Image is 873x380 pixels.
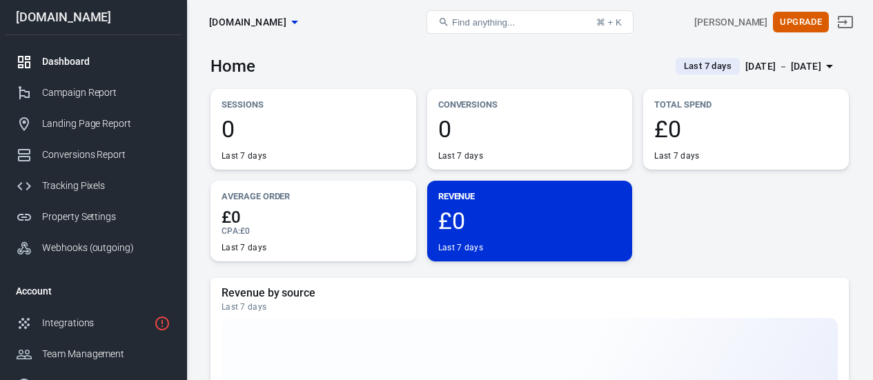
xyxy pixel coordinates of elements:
a: Sign out [829,6,862,39]
div: Last 7 days [438,242,483,253]
a: Team Management [5,339,182,370]
span: 0 [438,117,622,141]
span: £0 [222,209,405,226]
span: 0 [222,117,405,141]
div: Campaign Report [42,86,170,100]
iframe: Intercom live chat [826,312,859,346]
span: £0 [240,226,250,236]
div: Account id: qZaURfLg [694,15,767,30]
p: Average Order [222,189,405,203]
div: Team Management [42,347,170,361]
div: Last 7 days [222,150,266,161]
span: coachingcollection.com [209,14,286,31]
li: Account [5,274,182,308]
div: Property Settings [42,210,170,224]
span: £0 [438,209,622,232]
a: Conversions Report [5,139,182,170]
div: Tracking Pixels [42,179,170,193]
h3: Home [210,57,255,76]
p: Sessions [222,97,405,112]
h5: Revenue by source [222,286,838,300]
div: [DATE] － [DATE] [745,58,821,75]
div: Landing Page Report [42,117,170,131]
div: Last 7 days [438,150,483,161]
a: Tracking Pixels [5,170,182,201]
a: Dashboard [5,46,182,77]
a: Property Settings [5,201,182,232]
button: [DOMAIN_NAME] [204,10,303,35]
div: Integrations [42,316,148,330]
svg: 1 networks not verified yet [154,315,170,332]
div: [DOMAIN_NAME] [5,11,182,23]
span: CPA : [222,226,240,236]
button: Upgrade [773,12,829,33]
span: Find anything... [452,17,515,28]
div: Last 7 days [654,150,699,161]
button: Last 7 days[DATE] － [DATE] [665,55,849,78]
div: Webhooks (outgoing) [42,241,170,255]
span: Last 7 days [678,59,737,73]
a: Campaign Report [5,77,182,108]
a: Integrations [5,308,182,339]
a: Landing Page Report [5,108,182,139]
span: £0 [654,117,838,141]
a: Webhooks (outgoing) [5,232,182,263]
div: ⌘ + K [596,17,622,28]
div: Last 7 days [222,301,838,312]
div: Last 7 days [222,242,266,253]
p: Revenue [438,189,622,203]
p: Total Spend [654,97,838,112]
button: Find anything...⌘ + K [426,10,634,34]
p: Conversions [438,97,622,112]
div: Dashboard [42,54,170,69]
div: Conversions Report [42,148,170,162]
